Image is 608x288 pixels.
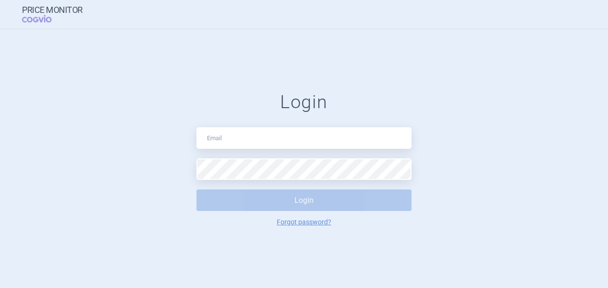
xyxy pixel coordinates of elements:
[22,15,65,22] span: COGVIO
[22,5,83,15] strong: Price Monitor
[196,127,412,149] input: Email
[196,91,412,113] h1: Login
[277,219,331,225] a: Forgot password?
[196,189,412,211] button: Login
[22,5,83,23] a: Price MonitorCOGVIO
